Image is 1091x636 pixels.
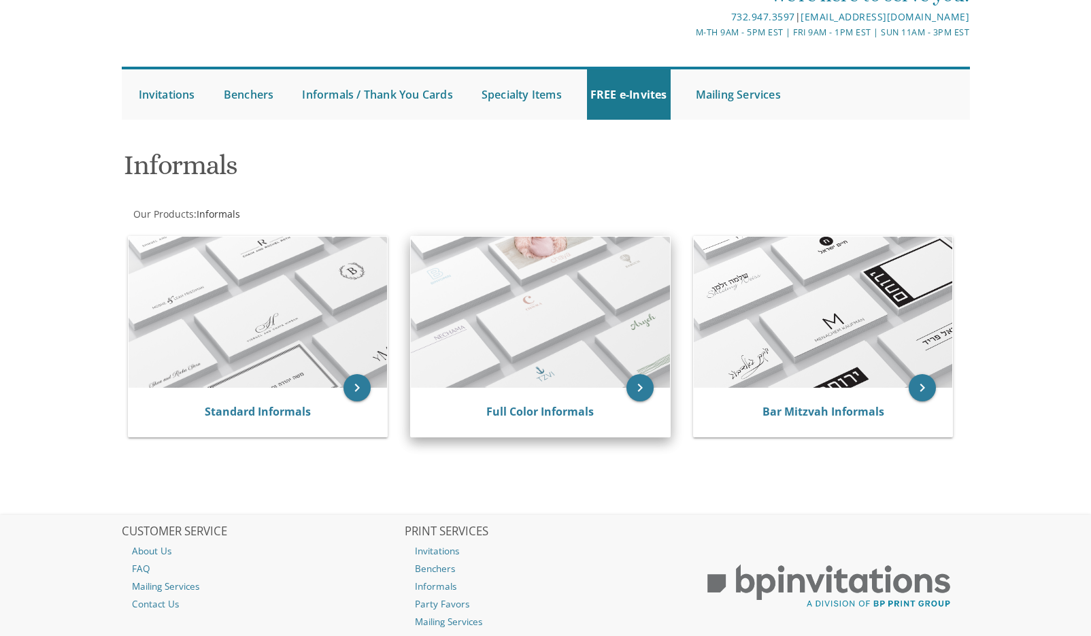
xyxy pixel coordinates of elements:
[122,578,403,595] a: Mailing Services
[122,560,403,578] a: FAQ
[626,374,654,401] a: keyboard_arrow_right
[132,207,194,220] a: Our Products
[129,237,388,388] img: Standard Informals
[122,595,403,613] a: Contact Us
[405,9,969,25] div: |
[205,404,311,419] a: Standard Informals
[197,207,240,220] span: Informals
[587,69,671,120] a: FREE e-Invites
[801,10,969,23] a: [EMAIL_ADDRESS][DOMAIN_NAME]
[692,69,784,120] a: Mailing Services
[688,552,970,620] img: BP Print Group
[122,525,403,539] h2: CUSTOMER SERVICE
[694,237,953,388] img: Bar Mitzvah Informals
[909,374,936,401] a: keyboard_arrow_right
[486,404,594,419] a: Full Color Informals
[122,542,403,560] a: About Us
[411,237,670,388] img: Full Color Informals
[762,404,884,419] a: Bar Mitzvah Informals
[122,207,546,221] div: :
[405,595,686,613] a: Party Favors
[405,613,686,631] a: Mailing Services
[405,525,686,539] h2: PRINT SERVICES
[135,69,199,120] a: Invitations
[405,25,969,39] div: M-Th 9am - 5pm EST | Fri 9am - 1pm EST | Sun 11am - 3pm EST
[124,150,679,190] h1: Informals
[343,374,371,401] a: keyboard_arrow_right
[478,69,565,120] a: Specialty Items
[220,69,278,120] a: Benchers
[299,69,456,120] a: Informals / Thank You Cards
[405,560,686,578] a: Benchers
[405,542,686,560] a: Invitations
[731,10,795,23] a: 732.947.3597
[405,578,686,595] a: Informals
